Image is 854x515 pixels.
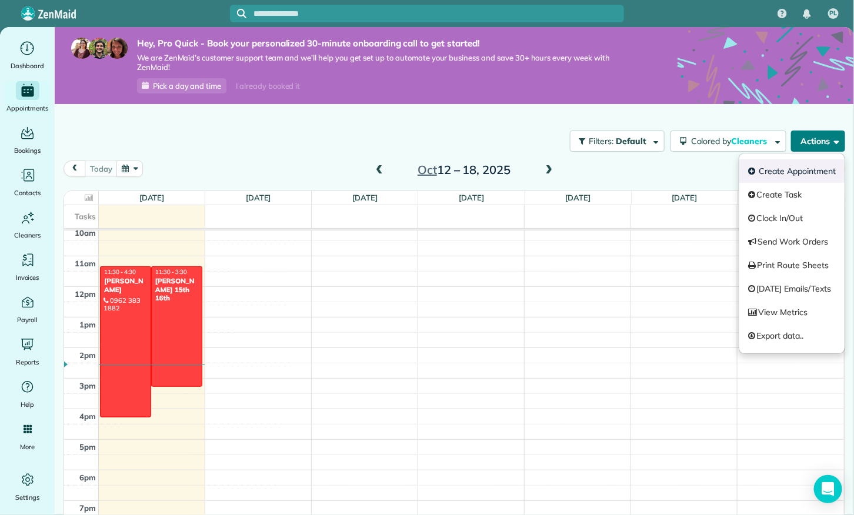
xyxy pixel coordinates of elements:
[79,442,96,452] span: 5pm
[791,131,845,152] button: Actions
[246,193,271,202] a: [DATE]
[5,335,50,368] a: Reports
[459,193,484,202] a: [DATE]
[570,131,665,152] button: Filters: Default
[6,102,49,114] span: Appointments
[739,277,845,300] a: [DATE] Emails/Texts
[79,503,96,513] span: 7pm
[565,193,591,202] a: [DATE]
[139,193,165,202] a: [DATE]
[71,38,92,59] img: maria-72a9807cf96188c08ef61303f053569d2e2a8a1cde33d635c8a3ac13582a053d.jpg
[5,208,50,241] a: Cleaners
[589,136,614,146] span: Filters:
[739,206,845,230] a: Clock In/Out
[104,277,148,294] div: [PERSON_NAME]
[739,230,845,253] a: Send Work Orders
[739,183,845,206] a: Create Task
[75,212,96,221] span: Tasks
[391,163,538,176] h2: 12 – 18, 2025
[230,9,246,18] button: Focus search
[237,9,246,18] svg: Focus search
[5,81,50,114] a: Appointments
[79,473,96,482] span: 6pm
[137,38,642,49] strong: Hey, Pro Quick - Book your personalized 30-minute onboarding call to get started!
[5,39,50,72] a: Dashboard
[691,136,771,146] span: Colored by
[79,412,96,421] span: 4pm
[75,289,96,299] span: 12pm
[14,187,41,199] span: Contacts
[672,193,697,202] a: [DATE]
[739,324,845,347] a: Export data..
[5,250,50,283] a: Invoices
[795,1,819,27] div: Notifications
[155,268,187,276] span: 11:30 - 3:30
[732,136,769,146] span: Cleaners
[64,160,86,176] button: prev
[418,162,437,177] span: Oct
[5,123,50,156] a: Bookings
[89,38,110,59] img: jorge-587dff0eeaa6aab1f244e6dc62b8924c3b6ad411094392a53c71c6c4a576187d.jpg
[75,228,96,238] span: 10am
[20,441,35,453] span: More
[106,38,128,59] img: michelle-19f622bdf1676172e81f8f8fba1fb50e276960ebfe0243fe18214015130c80e4.jpg
[17,314,38,326] span: Payroll
[5,470,50,503] a: Settings
[137,53,642,73] span: We are ZenMaid’s customer support team and we’ll help you get set up to automate your business an...
[229,79,307,93] div: I already booked it
[11,60,44,72] span: Dashboard
[14,145,41,156] span: Bookings
[79,320,96,329] span: 1pm
[104,268,136,276] span: 11:30 - 4:30
[352,193,378,202] a: [DATE]
[155,277,199,302] div: [PERSON_NAME] 15th 16th
[564,131,665,152] a: Filters: Default
[79,350,96,360] span: 2pm
[739,300,845,324] a: View Metrics
[79,381,96,390] span: 3pm
[21,399,35,410] span: Help
[16,356,39,368] span: Reports
[5,293,50,326] a: Payroll
[85,160,117,176] button: today
[814,475,842,503] div: Open Intercom Messenger
[616,136,647,146] span: Default
[830,9,838,18] span: PL
[153,81,221,91] span: Pick a day and time
[75,259,96,268] span: 11am
[16,272,39,283] span: Invoices
[5,377,50,410] a: Help
[137,78,226,93] a: Pick a day and time
[670,131,786,152] button: Colored byCleaners
[739,253,845,277] a: Print Route Sheets
[5,166,50,199] a: Contacts
[739,159,845,183] a: Create Appointment
[15,491,40,503] span: Settings
[14,229,41,241] span: Cleaners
